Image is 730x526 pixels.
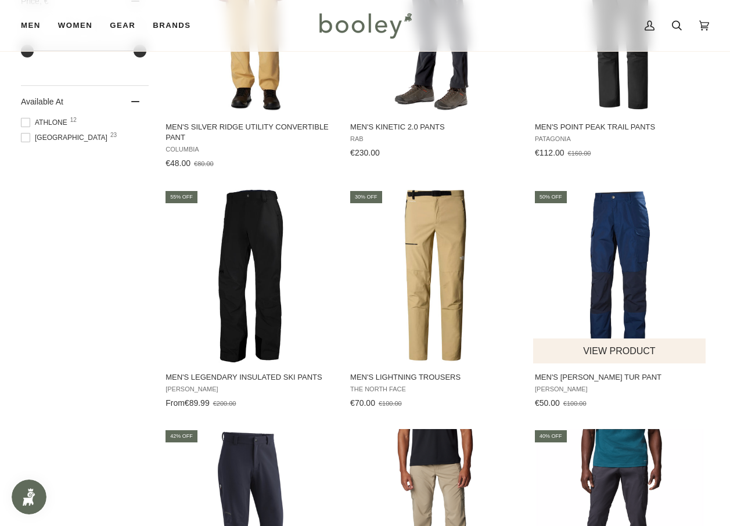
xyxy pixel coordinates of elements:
[166,372,336,383] span: Men's Legendary Insulated Ski Pants
[194,160,214,167] span: €80.00
[166,146,336,153] span: Columbia
[350,398,375,408] span: €70.00
[350,122,520,132] span: Men's Kinetic 2.0 Pants
[568,150,591,157] span: €160.00
[533,189,707,412] a: Men's Vandre Tur Pant
[166,122,336,143] span: Men's Silver Ridge Utility Convertible Pant
[21,117,71,128] span: Athlone
[166,158,190,168] span: €48.00
[350,148,380,157] span: €230.00
[563,400,587,407] span: €100.00
[166,430,197,442] div: 42% off
[350,386,520,393] span: The North Face
[350,191,382,203] div: 30% off
[350,135,520,143] span: Rab
[70,117,77,123] span: 12
[164,189,337,412] a: Men's Legendary Insulated Ski Pants
[535,398,560,408] span: €50.00
[110,20,135,31] span: Gear
[164,189,337,363] img: Helly Hansen Men's Legendary Insulated Pants Black - Booley Galway
[535,386,705,393] span: [PERSON_NAME]
[535,430,567,442] div: 40% off
[348,189,522,363] img: The North Face Men's Lightning Trousers Khaki Stone - Booley Galway
[58,20,92,31] span: Women
[21,97,63,106] span: Available At
[350,372,520,383] span: Men's Lightning Trousers
[21,132,111,143] span: [GEOGRAPHIC_DATA]
[379,400,402,407] span: €100.00
[185,398,210,408] span: €89.99
[21,20,41,31] span: Men
[535,135,705,143] span: Patagonia
[110,132,117,138] span: 23
[166,191,197,203] div: 55% off
[535,148,564,157] span: €112.00
[213,400,236,407] span: €200.00
[533,338,706,363] button: View product
[533,189,707,363] img: Helly Hansen Men's Vandre Tur Pant Ocean - Booley Galway
[153,20,190,31] span: Brands
[166,398,185,408] span: From
[535,191,567,203] div: 50% off
[535,372,705,383] span: Men's [PERSON_NAME] Tur Pant
[348,189,522,412] a: Men's Lightning Trousers
[314,9,416,42] img: Booley
[12,480,46,514] iframe: Button to open loyalty program pop-up
[535,122,705,132] span: Men's Point Peak Trail Pants
[166,386,336,393] span: [PERSON_NAME]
